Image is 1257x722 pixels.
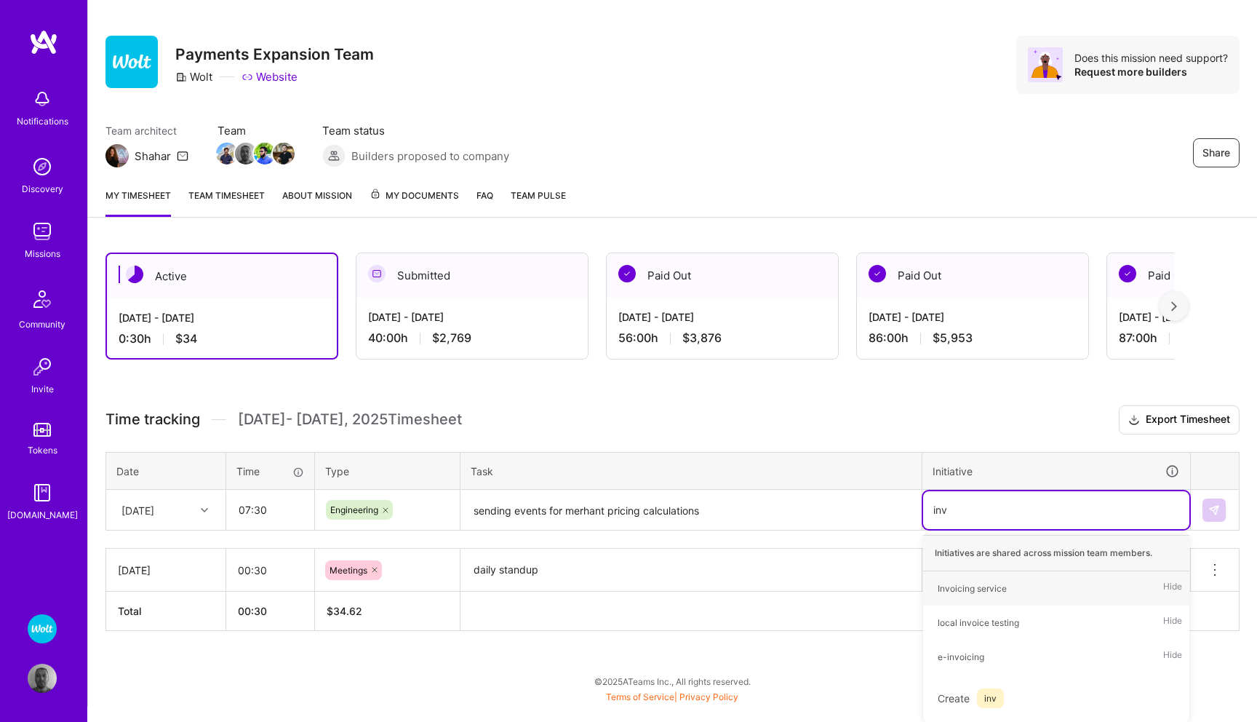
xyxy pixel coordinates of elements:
[618,330,826,346] div: 56:00 h
[1128,413,1140,428] i: icon Download
[1163,647,1182,667] span: Hide
[679,691,738,702] a: Privacy Policy
[106,452,226,490] th: Date
[938,649,984,665] div: e-invoicing
[368,265,386,282] img: Submitted
[869,265,886,282] img: Paid Out
[1163,579,1182,598] span: Hide
[869,309,1077,325] div: [DATE] - [DATE]
[327,605,362,617] span: $ 34.62
[1074,51,1228,65] div: Does this mission need support?
[462,550,920,590] textarea: daily standup
[282,188,352,217] a: About Mission
[33,423,51,437] img: tokens
[330,565,367,576] span: Meetings
[476,188,493,217] a: FAQ
[216,143,238,164] img: Team Member Avatar
[17,114,68,129] div: Notifications
[236,464,304,479] div: Time
[28,443,57,458] div: Tokens
[462,491,920,530] textarea: sending events for merhant pricing calculations
[106,592,226,631] th: Total
[511,188,566,217] a: Team Pulse
[322,123,509,138] span: Team status
[432,330,471,346] span: $2,769
[105,36,158,88] img: Company Logo
[857,253,1088,298] div: Paid Out
[235,143,257,164] img: Team Member Avatar
[322,144,346,167] img: Builders proposed to company
[356,253,588,298] div: Submitted
[1074,65,1228,79] div: Request more builders
[24,664,60,693] a: User Avatar
[105,144,129,167] img: Team Architect
[188,188,265,217] a: Team timesheet
[175,45,374,63] h3: Payments Expansion Team
[370,188,459,217] a: My Documents
[31,381,54,397] div: Invite
[1208,504,1220,516] img: Submit
[28,352,57,381] img: Invite
[126,266,143,283] img: Active
[175,69,212,84] div: Wolt
[29,29,58,55] img: logo
[7,507,78,523] div: [DOMAIN_NAME]
[618,265,636,282] img: Paid Out
[273,143,295,164] img: Team Member Avatar
[1163,613,1182,632] span: Hide
[255,141,274,166] a: Team Member Avatar
[25,246,60,261] div: Missions
[1202,146,1230,160] span: Share
[28,478,57,507] img: guide book
[351,148,509,164] span: Builders proposed to company
[105,123,188,138] span: Team architect
[218,123,293,138] span: Team
[28,152,57,181] img: discovery
[606,691,674,702] a: Terms of Service
[177,150,188,162] i: icon Mail
[121,502,154,517] div: [DATE]
[105,188,171,217] a: My timesheet
[315,452,460,490] th: Type
[274,141,293,166] a: Team Member Avatar
[19,317,65,332] div: Community
[107,254,337,298] div: Active
[607,253,838,298] div: Paid Out
[87,663,1257,699] div: © 2025 ATeams Inc., All rights reserved.
[330,504,378,515] span: Engineering
[28,614,57,643] img: Wolt - Fintech: Payments Expansion Team
[175,331,197,346] span: $34
[242,69,298,84] a: Website
[368,330,576,346] div: 40:00 h
[933,463,1180,480] div: Initiative
[236,141,255,166] a: Team Member Avatar
[119,310,325,325] div: [DATE] - [DATE]
[135,148,171,164] div: Shahar
[28,664,57,693] img: User Avatar
[24,614,60,643] a: Wolt - Fintech: Payments Expansion Team
[1028,47,1063,82] img: Avatar
[201,507,208,514] i: icon Chevron
[226,592,315,631] th: 00:30
[118,563,214,578] div: [DATE]
[25,282,60,317] img: Community
[368,309,576,325] div: [DATE] - [DATE]
[105,410,200,429] span: Time tracking
[606,691,738,702] span: |
[1119,265,1136,282] img: Paid Out
[1119,405,1240,435] button: Export Timesheet
[218,141,236,166] a: Team Member Avatar
[869,330,1077,346] div: 86:00 h
[254,143,276,164] img: Team Member Avatar
[618,309,826,325] div: [DATE] - [DATE]
[938,615,1019,630] div: local invoice testing
[226,551,314,590] input: HH:MM
[933,330,973,346] span: $5,953
[175,71,187,83] i: icon CompanyGray
[22,181,63,197] div: Discovery
[511,190,566,201] span: Team Pulse
[370,188,459,204] span: My Documents
[938,581,1007,596] div: Invoicing service
[923,535,1189,571] div: Initiatives are shared across mission team members.
[1193,138,1240,167] button: Share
